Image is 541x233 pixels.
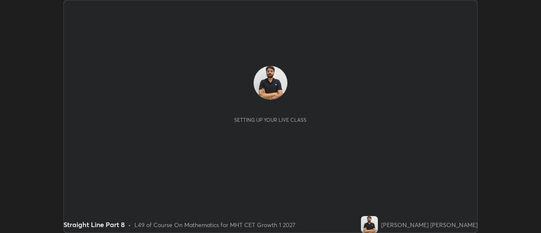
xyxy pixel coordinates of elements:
div: • [128,220,131,229]
img: 4cf577a8cdb74b91971b506b957e80de.jpg [254,66,287,100]
div: L49 of Course On Mathematics for MHT CET Growth 1 2027 [134,220,295,229]
div: Setting up your live class [234,117,306,123]
img: 4cf577a8cdb74b91971b506b957e80de.jpg [361,216,378,233]
div: Straight Line Part 8 [63,219,125,230]
div: [PERSON_NAME] [PERSON_NAME] [381,220,478,229]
